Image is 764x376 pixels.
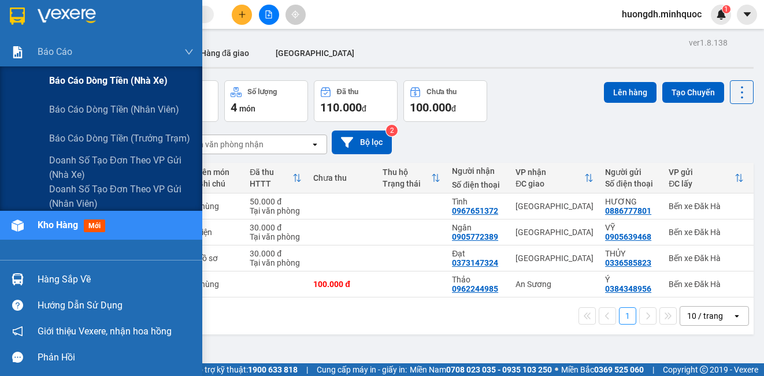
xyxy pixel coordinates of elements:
[49,182,194,211] span: Doanh số tạo đơn theo VP gửi (nhân viên)
[250,249,302,258] div: 30.000 đ
[724,5,728,13] span: 1
[605,197,657,206] div: HƯƠNG
[337,88,358,96] div: Đã thu
[604,82,657,103] button: Lên hàng
[619,307,636,325] button: 1
[232,5,252,25] button: plus
[250,258,302,267] div: Tại văn phòng
[515,202,594,211] div: [GEOGRAPHIC_DATA]
[38,349,194,366] div: Phản hồi
[515,228,594,237] div: [GEOGRAPHIC_DATA]
[605,206,651,215] div: 0886777801
[410,363,552,376] span: Miền Nam
[317,363,407,376] span: Cung cấp máy in - giấy in:
[362,104,366,113] span: đ
[250,206,302,215] div: Tại văn phòng
[265,10,273,18] span: file-add
[239,104,255,113] span: món
[383,167,431,177] div: Thu hộ
[198,167,238,177] div: Tên món
[250,223,302,232] div: 30.000 đ
[383,179,431,188] div: Trạng thái
[605,284,651,293] div: 0384348956
[452,258,498,267] div: 0373147324
[687,310,723,322] div: 10 / trang
[12,352,23,363] span: message
[452,249,504,258] div: Đạt
[248,365,298,374] strong: 1900 633 818
[377,163,446,193] th: Toggle SortBy
[662,82,724,103] button: Tạo Chuyến
[386,125,398,136] sup: 2
[605,167,657,177] div: Người gửi
[452,275,504,284] div: Thảo
[320,100,362,114] span: 110.000
[689,36,728,49] div: ver 1.8.138
[742,9,752,20] span: caret-down
[238,10,246,18] span: plus
[247,88,277,96] div: Số lượng
[250,167,292,177] div: Đã thu
[306,363,308,376] span: |
[184,139,264,150] div: Chọn văn phòng nhận
[250,179,292,188] div: HTTT
[198,228,238,237] div: kiện
[231,100,237,114] span: 4
[403,80,487,122] button: Chưa thu100.000đ
[426,88,457,96] div: Chưa thu
[12,46,24,58] img: solution-icon
[259,5,279,25] button: file-add
[716,9,726,20] img: icon-new-feature
[452,223,504,232] div: Ngân
[38,324,172,338] span: Giới thiệu Vexere, nhận hoa hồng
[191,39,258,67] button: Hàng đã giao
[198,179,238,188] div: Ghi chú
[12,219,24,232] img: warehouse-icon
[198,280,238,289] div: thùng
[310,140,320,149] svg: open
[198,254,238,263] div: hồ sơ
[49,102,179,117] span: Báo cáo dòng tiền (nhân viên)
[332,131,392,154] button: Bộ lọc
[669,202,744,211] div: Bến xe Đăk Hà
[669,254,744,263] div: Bến xe Đăk Hà
[722,5,730,13] sup: 1
[510,163,599,193] th: Toggle SortBy
[663,163,750,193] th: Toggle SortBy
[12,326,23,337] span: notification
[605,179,657,188] div: Số điện thoại
[515,179,584,188] div: ĐC giao
[38,44,72,59] span: Báo cáo
[276,49,354,58] span: [GEOGRAPHIC_DATA]
[244,163,307,193] th: Toggle SortBy
[515,254,594,263] div: [GEOGRAPHIC_DATA]
[314,80,398,122] button: Đã thu110.000đ
[38,271,194,288] div: Hàng sắp về
[452,166,504,176] div: Người nhận
[561,363,644,376] span: Miền Bắc
[49,73,168,88] span: Báo cáo dòng tiền (nhà xe)
[605,258,651,267] div: 0336585823
[313,280,371,289] div: 100.000 đ
[605,223,657,232] div: VỸ
[410,100,451,114] span: 100.000
[192,363,298,376] span: Hỗ trợ kỹ thuật:
[555,367,558,372] span: ⚪️
[313,173,371,183] div: Chưa thu
[12,273,24,285] img: warehouse-icon
[198,202,238,211] div: thùng
[669,228,744,237] div: Bến xe Đăk Hà
[184,47,194,57] span: down
[732,311,741,321] svg: open
[12,300,23,311] span: question-circle
[515,280,594,289] div: An Sương
[49,153,194,182] span: Doanh số tạo đơn theo VP gửi (nhà xe)
[594,365,644,374] strong: 0369 525 060
[605,249,657,258] div: THỦY
[669,179,735,188] div: ĐC lấy
[10,8,25,25] img: logo-vxr
[84,219,105,232] span: mới
[446,365,552,374] strong: 0708 023 035 - 0935 103 250
[49,131,190,146] span: Báo cáo dòng tiền (trưởng trạm)
[452,180,504,189] div: Số điện thoại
